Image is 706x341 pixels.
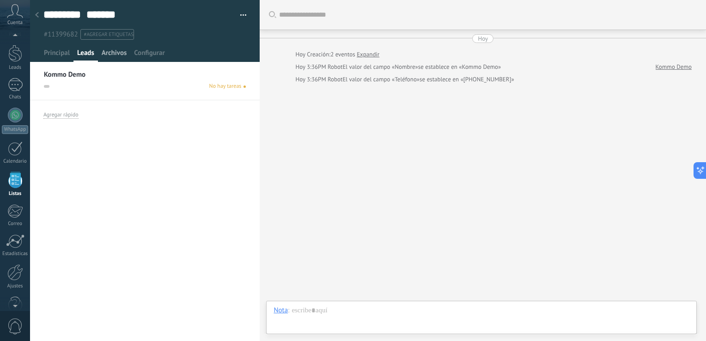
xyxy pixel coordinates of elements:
[44,71,85,79] a: Kommo Demo
[295,50,379,59] div: Creación:
[656,62,692,72] a: Kommo Demo
[330,50,355,59] span: 2 eventos
[328,75,342,83] span: Robot
[102,49,127,62] span: Archivos
[295,50,307,59] div: Hoy
[243,85,246,88] span: No hacer lo asignado
[288,306,289,315] span: :
[2,221,29,227] div: Correo
[77,49,94,62] span: Leads
[134,49,164,62] span: Configurar
[342,75,420,84] span: El valor del campo «Teléfono»
[2,65,29,71] div: Leads
[44,49,70,62] span: Principal
[418,62,501,72] span: se establece en «Kommo Demo»
[2,191,29,197] div: Listas
[43,111,79,119] div: Agregar rápido
[2,283,29,289] div: Ajustes
[342,62,418,72] span: El valor del campo «Nombre»
[84,31,134,38] span: #agregar etiquetas
[2,158,29,164] div: Calendario
[295,62,328,72] div: Hoy 3:36PM
[2,94,29,100] div: Chats
[2,125,28,134] div: WhatsApp
[209,82,242,91] span: No hay tareas
[7,20,23,26] span: Cuenta
[357,50,379,59] a: Expandir
[328,63,342,71] span: Robot
[478,34,488,43] div: Hoy
[420,75,514,84] span: se establece en «[PHONE_NUMBER]»
[44,30,78,39] span: #11399682
[295,75,328,84] div: Hoy 3:36PM
[2,251,29,257] div: Estadísticas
